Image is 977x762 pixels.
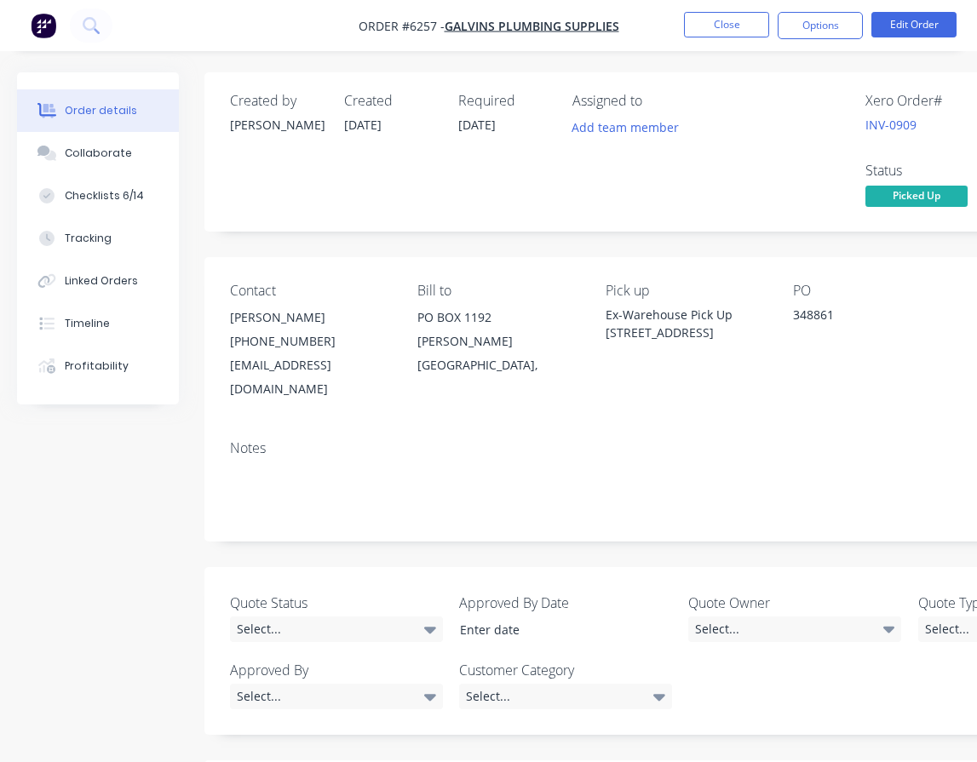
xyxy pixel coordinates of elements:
button: Tracking [17,217,179,260]
div: Timeline [65,316,110,331]
span: [DATE] [344,117,382,133]
div: Select... [230,616,443,642]
label: Quote Owner [688,593,901,613]
div: 348861 [793,306,953,329]
button: Checklists 6/14 [17,175,179,217]
div: [EMAIL_ADDRESS][DOMAIN_NAME] [230,353,390,401]
label: Customer Category [459,660,672,680]
button: Edit Order [871,12,957,37]
label: Quote Status [230,593,443,613]
button: Profitability [17,345,179,387]
input: Enter date [448,617,660,643]
div: PO [793,283,953,299]
div: [PERSON_NAME] [230,306,390,329]
div: Select... [459,684,672,709]
div: Checklists 6/14 [65,188,144,203]
label: Approved By Date [459,593,672,613]
div: Profitability [65,358,129,374]
div: Created by [230,93,324,109]
button: Options [778,12,863,39]
button: Timeline [17,302,179,345]
div: Created [344,93,438,109]
div: Assigned to [572,93,743,109]
div: [PERSON_NAME][GEOGRAPHIC_DATA], [417,329,578,377]
div: Linked Orders [65,273,138,289]
div: [PERSON_NAME] [230,116,324,134]
button: Collaborate [17,132,179,175]
button: Picked Up [865,186,968,211]
div: Required [458,93,552,109]
div: Pick up [606,283,766,299]
div: [PHONE_NUMBER] [230,329,390,353]
div: Order details [65,103,137,118]
div: Tracking [65,231,112,246]
a: INV-0909 [865,117,917,133]
span: [DATE] [458,117,496,133]
span: Picked Up [865,186,968,207]
div: PO BOX 1192[PERSON_NAME][GEOGRAPHIC_DATA], [417,306,578,377]
div: [PERSON_NAME][PHONE_NUMBER][EMAIL_ADDRESS][DOMAIN_NAME] [230,306,390,401]
button: Close [684,12,769,37]
button: Linked Orders [17,260,179,302]
button: Order details [17,89,179,132]
div: PO BOX 1192 [417,306,578,329]
label: Approved By [230,660,443,680]
img: Factory [31,13,56,38]
span: Order #6257 - [359,18,445,34]
a: Galvins Plumbing Supplies [445,18,619,34]
div: Bill to [417,283,578,299]
div: Select... [688,616,901,642]
button: Add team member [563,116,688,139]
div: Contact [230,283,390,299]
div: Collaborate [65,146,132,161]
div: Ex-Warehouse Pick Up [STREET_ADDRESS] [606,306,766,341]
button: Add team member [572,116,688,139]
div: Select... [230,684,443,709]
